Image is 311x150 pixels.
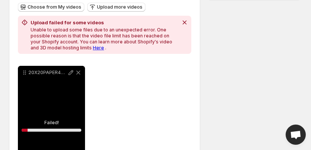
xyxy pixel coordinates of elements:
h2: Upload failed for some videos [31,19,178,26]
a: Open chat [286,125,306,145]
button: Choose from My videos [18,3,84,12]
a: Here [93,45,104,50]
button: Upload more videos [87,3,145,12]
p: 20X20PAPER48VID.mp4 [28,70,67,76]
span: Choose from My videos [28,4,81,10]
span: Upload more videos [97,4,142,10]
button: Dismiss notification [179,17,190,28]
p: Unable to upload some files due to an unexpected error. One possible reason is that the video fil... [31,27,178,51]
